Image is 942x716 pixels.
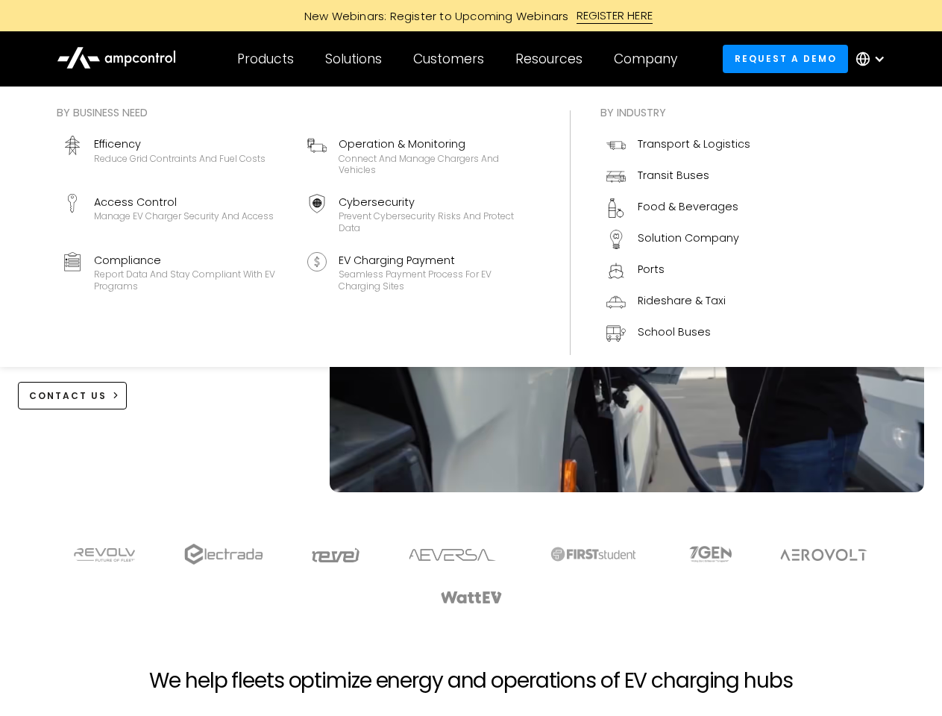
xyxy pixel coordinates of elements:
[29,389,107,403] div: CONTACT US
[289,8,577,24] div: New Webinars: Register to Upcoming Webinars
[57,188,295,240] a: Access ControlManage EV charger security and access
[94,153,266,165] div: Reduce grid contraints and fuel costs
[149,668,792,694] h2: We help fleets optimize energy and operations of EV charging hubs
[339,268,534,292] div: Seamless Payment Process for EV Charging Sites
[413,51,484,67] div: Customers
[94,268,289,292] div: Report data and stay compliant with EV programs
[638,324,711,340] div: School Buses
[779,549,868,561] img: Aerovolt Logo
[600,161,756,192] a: Transit Buses
[301,188,540,240] a: CybersecurityPrevent cybersecurity risks and protect data
[325,51,382,67] div: Solutions
[94,210,274,222] div: Manage EV charger security and access
[600,286,756,318] a: Rideshare & Taxi
[237,51,294,67] div: Products
[57,104,540,121] div: By business need
[614,51,677,67] div: Company
[184,544,263,565] img: electrada logo
[301,246,540,298] a: EV Charging PaymentSeamless Payment Process for EV Charging Sites
[600,192,756,224] a: Food & Beverages
[339,136,534,152] div: Operation & Monitoring
[94,252,289,268] div: Compliance
[339,252,534,268] div: EV Charging Payment
[18,382,128,409] a: CONTACT US
[600,255,756,286] a: Ports
[515,51,583,67] div: Resources
[440,591,503,603] img: WattEV logo
[339,210,534,233] div: Prevent cybersecurity risks and protect data
[57,130,295,182] a: EfficencyReduce grid contraints and fuel costs
[638,292,726,309] div: Rideshare & Taxi
[136,7,807,24] a: New Webinars: Register to Upcoming WebinarsREGISTER HERE
[600,224,756,255] a: Solution Company
[638,167,709,183] div: Transit Buses
[600,130,756,161] a: Transport & Logistics
[600,318,756,349] a: School Buses
[339,194,534,210] div: Cybersecurity
[577,7,653,24] div: REGISTER HERE
[638,261,665,277] div: Ports
[94,194,274,210] div: Access Control
[638,230,739,246] div: Solution Company
[57,246,295,298] a: ComplianceReport data and stay compliant with EV programs
[94,136,266,152] div: Efficency
[339,153,534,176] div: Connect and manage chargers and vehicles
[638,136,750,152] div: Transport & Logistics
[638,198,738,215] div: Food & Beverages
[723,45,848,72] a: Request a demo
[600,104,756,121] div: By industry
[301,130,540,182] a: Operation & MonitoringConnect and manage chargers and vehicles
